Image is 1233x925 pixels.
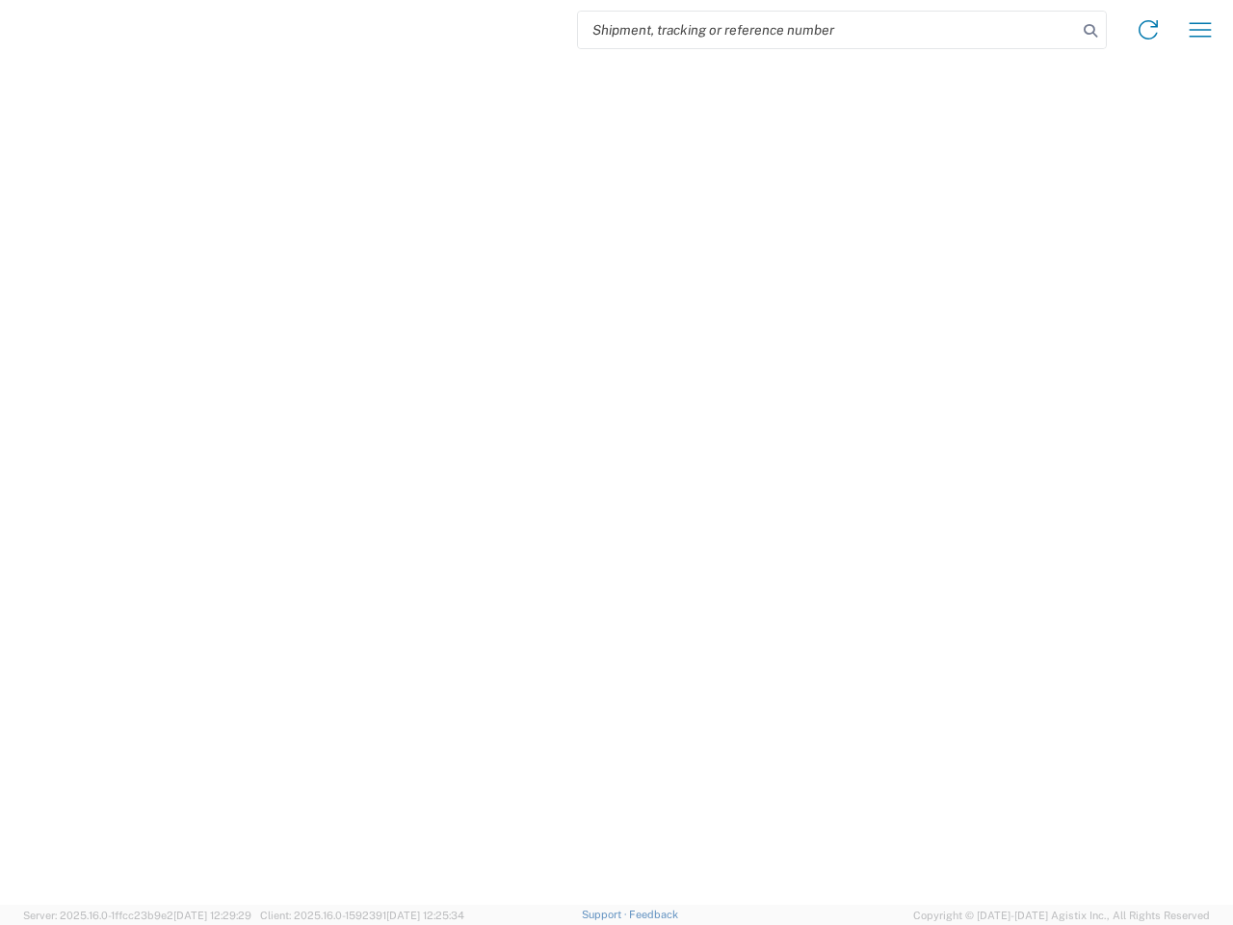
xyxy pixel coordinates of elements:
span: Client: 2025.16.0-1592391 [260,910,464,921]
span: Copyright © [DATE]-[DATE] Agistix Inc., All Rights Reserved [913,907,1210,924]
a: Feedback [629,909,678,920]
span: [DATE] 12:29:29 [173,910,251,921]
span: Server: 2025.16.0-1ffcc23b9e2 [23,910,251,921]
input: Shipment, tracking or reference number [578,12,1077,48]
span: [DATE] 12:25:34 [386,910,464,921]
a: Support [582,909,630,920]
